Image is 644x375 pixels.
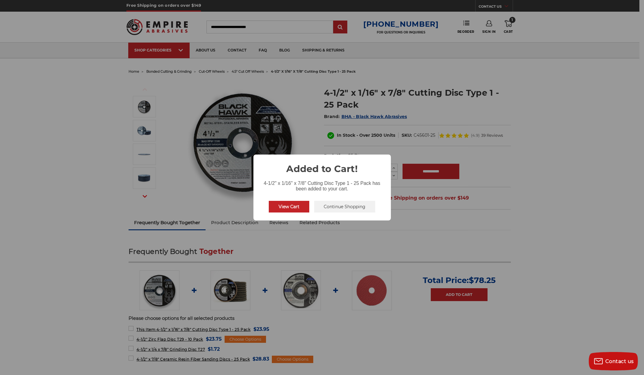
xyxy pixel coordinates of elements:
[605,358,634,364] span: Contact us
[314,201,376,212] button: Continue Shopping
[589,352,638,370] button: Contact us
[253,176,391,193] div: 4-1/2" x 1/16" x 7/8" Cutting Disc Type 1 - 25 Pack has been added to your cart.
[253,155,391,176] h2: Added to Cart!
[269,201,309,212] button: View Cart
